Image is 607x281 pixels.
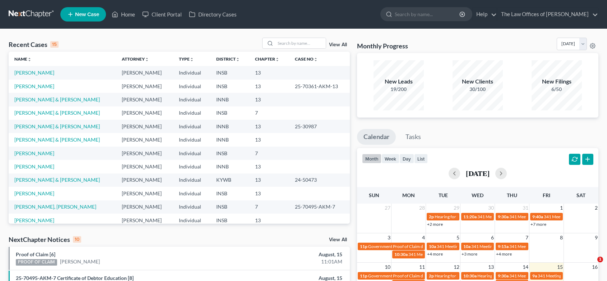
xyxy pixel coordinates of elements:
[14,83,54,89] a: [PERSON_NAME]
[249,214,289,227] td: 13
[439,192,448,198] span: Tue
[421,233,426,242] span: 4
[190,57,194,62] i: unfold_more
[210,93,250,106] td: INNB
[249,66,289,79] td: 13
[173,93,210,106] td: Individual
[463,244,471,249] span: 10a
[73,236,81,243] div: 10
[14,96,100,103] a: [PERSON_NAME] & [PERSON_NAME]
[594,233,598,242] span: 9
[14,204,96,210] a: [PERSON_NAME], [PERSON_NAME]
[249,187,289,200] td: 13
[532,214,543,219] span: 9:40a
[14,70,54,76] a: [PERSON_NAME]
[597,257,603,262] span: 1
[289,120,349,133] td: 25-30987
[394,252,408,257] span: 10:30a
[75,12,99,17] span: New Case
[463,214,477,219] span: 11:20a
[249,200,289,214] td: 7
[16,275,134,281] a: 25-70495-AKM-7 Certificate of Debtor Education [8]
[50,41,59,48] div: 15
[498,273,509,278] span: 9:30a
[249,80,289,93] td: 13
[249,120,289,133] td: 13
[374,77,424,86] div: New Leads
[395,8,460,21] input: Search by name...
[360,244,367,249] span: 11p
[408,252,511,257] span: 341 Meeting for [PERSON_NAME] & [PERSON_NAME]
[249,160,289,173] td: 13
[249,147,289,160] td: 7
[16,251,55,257] a: Proof of Claim [6]
[173,214,210,227] td: Individual
[14,217,54,223] a: [PERSON_NAME]
[14,137,100,143] a: [PERSON_NAME] & [PERSON_NAME]
[435,273,491,278] span: Hearing for [PERSON_NAME]
[236,57,240,62] i: unfold_more
[116,66,173,79] td: [PERSON_NAME]
[210,80,250,93] td: INSB
[14,163,54,170] a: [PERSON_NAME]
[173,187,210,200] td: Individual
[507,192,517,198] span: Thu
[374,86,424,93] div: 19/200
[594,204,598,212] span: 2
[525,233,529,242] span: 7
[116,173,173,187] td: [PERSON_NAME]
[179,56,194,62] a: Typeunfold_more
[437,244,501,249] span: 341 Meeting for [PERSON_NAME]
[173,106,210,120] td: Individual
[108,8,139,21] a: Home
[543,192,550,198] span: Fri
[532,273,537,278] span: 9a
[530,222,546,227] a: +7 more
[583,257,600,274] iframe: Intercom live chat
[456,233,460,242] span: 5
[466,170,490,177] h2: [DATE]
[399,129,427,145] a: Tasks
[414,154,428,163] button: list
[429,214,434,219] span: 2p
[418,263,426,271] span: 11
[210,214,250,227] td: INSB
[116,120,173,133] td: [PERSON_NAME]
[139,8,185,21] a: Client Portal
[185,8,240,21] a: Directory Cases
[249,133,289,146] td: 13
[14,190,54,196] a: [PERSON_NAME]
[238,258,343,265] div: 11:01AM
[116,200,173,214] td: [PERSON_NAME]
[429,273,434,278] span: 2p
[275,38,326,48] input: Search by name...
[496,251,512,257] a: +4 more
[116,80,173,93] td: [PERSON_NAME]
[210,200,250,214] td: INSB
[173,66,210,79] td: Individual
[249,106,289,120] td: 7
[368,273,552,278] span: Government Proof of Claim due - [PERSON_NAME] and [PERSON_NAME][DATE] - 3:25-bk-30160
[384,204,391,212] span: 27
[238,251,343,258] div: August, 15
[429,244,436,249] span: 10a
[362,154,381,163] button: month
[532,86,582,93] div: 6/50
[435,214,491,219] span: Hearing for [PERSON_NAME]
[173,120,210,133] td: Individual
[210,147,250,160] td: INSB
[116,147,173,160] td: [PERSON_NAME]
[210,173,250,187] td: KYWB
[289,80,349,93] td: 25-70361-AKM-13
[27,57,32,62] i: unfold_more
[462,251,477,257] a: +3 more
[216,56,240,62] a: Districtunfold_more
[369,192,379,198] span: Sun
[173,173,210,187] td: Individual
[473,8,497,21] a: Help
[487,263,495,271] span: 13
[255,56,279,62] a: Chapterunfold_more
[116,160,173,173] td: [PERSON_NAME]
[116,133,173,146] td: [PERSON_NAME]
[559,204,564,212] span: 1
